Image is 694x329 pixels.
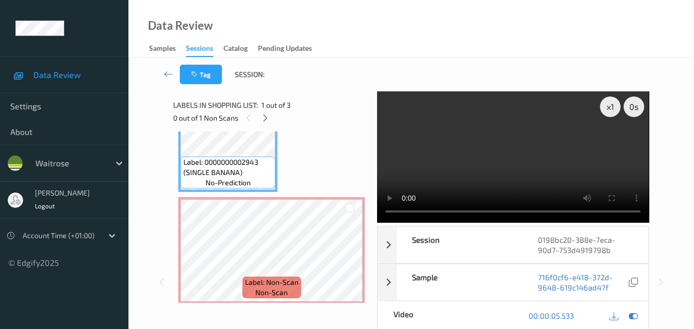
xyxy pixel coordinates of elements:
span: Label: 0000000002943 (SINGLE BANANA) [183,157,273,178]
span: Labels in shopping list: [173,100,258,110]
div: Data Review [148,21,213,31]
div: 0 s [624,96,644,117]
a: Pending Updates [258,42,322,56]
div: x 1 [600,96,621,117]
div: 0 out of 1 Non Scans [173,111,370,124]
a: 00:00:05.533 [529,311,574,321]
button: Tag [180,65,222,84]
a: Catalog [223,42,258,56]
div: Samples [149,43,176,56]
span: 1 out of 3 [261,100,291,110]
a: Samples [149,42,186,56]
span: no-prediction [205,178,251,188]
span: Label: Non-Scan [245,277,298,287]
div: Sample [397,264,522,300]
a: 716f0cf6-e418-372d-9648-619c146ad47f [538,272,627,293]
div: Pending Updates [258,43,312,56]
div: Catalog [223,43,248,56]
span: Session: [235,69,265,80]
div: 0198bc20-388e-7eca-90d7-753d4919798b [522,227,648,263]
div: Sample716f0cf6-e418-372d-9648-619c146ad47f [378,264,648,301]
div: Session0198bc20-388e-7eca-90d7-753d4919798b [378,226,648,263]
span: non-scan [255,287,288,298]
a: Sessions [186,42,223,57]
div: Session [397,227,522,263]
div: Sessions [186,43,213,57]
